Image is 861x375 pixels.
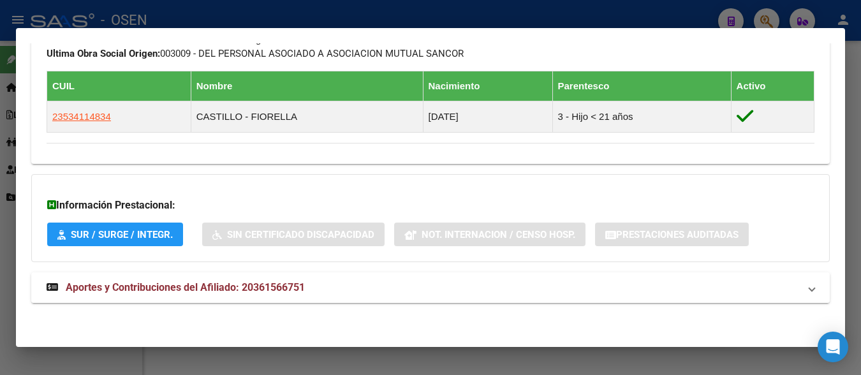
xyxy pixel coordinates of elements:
[31,272,830,303] mat-expansion-panel-header: Aportes y Contribuciones del Afiliado: 20361566751
[616,229,739,240] span: Prestaciones Auditadas
[227,229,374,240] span: Sin Certificado Discapacidad
[66,281,305,293] span: Aportes y Contribuciones del Afiliado: 20361566751
[47,48,160,59] strong: Ultima Obra Social Origen:
[52,111,111,122] span: 23534114834
[552,71,731,101] th: Parentesco
[818,332,848,362] div: Open Intercom Messenger
[47,48,464,59] span: 003009 - DEL PERSONAL ASOCIADO A ASOCIACION MUTUAL SANCOR
[47,198,814,213] h3: Información Prestacional:
[552,101,731,133] td: 3 - Hijo < 21 años
[202,223,385,246] button: Sin Certificado Discapacidad
[423,101,552,133] td: [DATE]
[595,223,749,246] button: Prestaciones Auditadas
[423,71,552,101] th: Nacimiento
[47,71,191,101] th: CUIL
[71,229,173,240] span: SUR / SURGE / INTEGR.
[731,71,814,101] th: Activo
[191,71,423,101] th: Nombre
[394,223,585,246] button: Not. Internacion / Censo Hosp.
[47,223,183,246] button: SUR / SURGE / INTEGR.
[422,229,575,240] span: Not. Internacion / Censo Hosp.
[191,101,423,133] td: CASTILLO - FIORELLA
